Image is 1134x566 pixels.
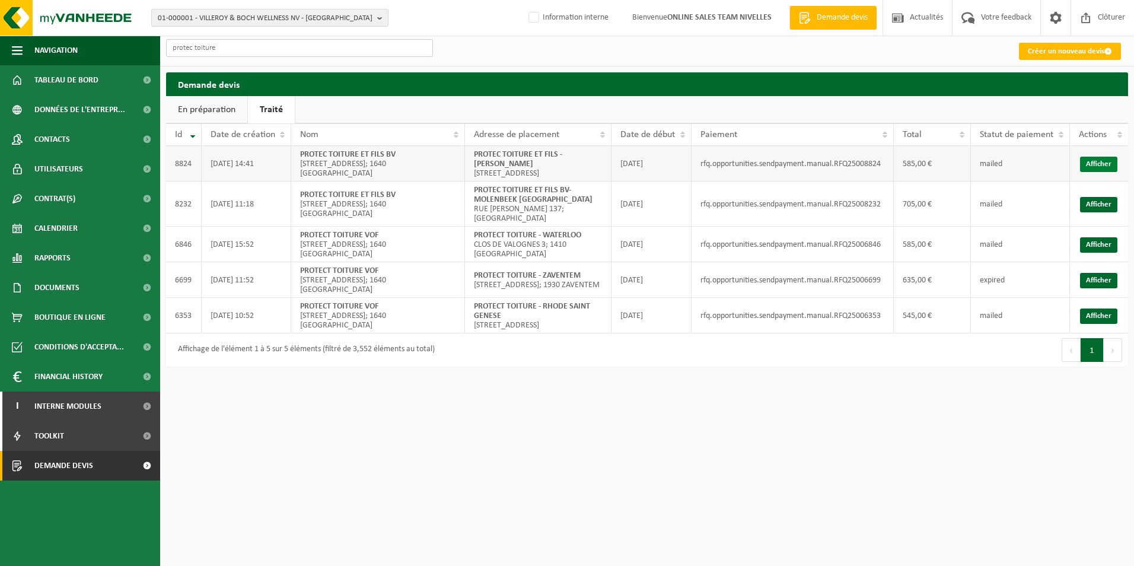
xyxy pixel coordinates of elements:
td: [STREET_ADDRESS]; 1640 [GEOGRAPHIC_DATA] [291,146,465,182]
td: [STREET_ADDRESS]; 1930 ZAVENTEM [465,262,611,298]
strong: PROTEC TOITURE ET FILS - [PERSON_NAME] [474,150,562,168]
td: [STREET_ADDRESS]; 1640 [GEOGRAPHIC_DATA] [291,227,465,262]
strong: PROTECT TOITURE - RHODE SAINT GENESE [474,302,590,320]
td: [DATE] [611,146,692,182]
a: Demande devis [789,6,877,30]
span: Contacts [34,125,70,154]
td: RUE [PERSON_NAME] 137; [GEOGRAPHIC_DATA] [465,182,611,227]
strong: ONLINE SALES TEAM NIVELLES [667,13,772,22]
td: rfq.opportunities.sendpayment.manual.RFQ25006846 [692,227,894,262]
strong: PROTECT TOITURE VOF [300,302,378,311]
button: Next [1104,338,1122,362]
span: mailed [980,311,1002,320]
span: 01-000001 - VILLEROY & BOCH WELLNESS NV - [GEOGRAPHIC_DATA] [158,9,372,27]
td: [STREET_ADDRESS] [465,146,611,182]
strong: PROTECT TOITURE - WATERLOO [474,231,581,240]
h2: Demande devis [166,72,1128,96]
span: Boutique en ligne [34,303,106,332]
button: 01-000001 - VILLEROY & BOCH WELLNESS NV - [GEOGRAPHIC_DATA] [151,9,388,27]
span: Tableau de bord [34,65,98,95]
td: [DATE] 15:52 [202,227,291,262]
td: rfq.opportunities.sendpayment.manual.RFQ25008824 [692,146,894,182]
strong: PROTECT TOITURE VOF [300,231,378,240]
a: Afficher [1080,237,1117,253]
td: [DATE] 11:52 [202,262,291,298]
span: Documents [34,273,79,303]
td: [DATE] [611,182,692,227]
td: 545,00 € [894,298,971,333]
td: CLOS DE VALOGNES 3; 1410 [GEOGRAPHIC_DATA] [465,227,611,262]
span: mailed [980,160,1002,168]
span: Total [903,130,922,139]
td: rfq.opportunities.sendpayment.manual.RFQ25006699 [692,262,894,298]
a: En préparation [166,96,247,123]
span: Contrat(s) [34,184,75,214]
td: [STREET_ADDRESS] [465,298,611,333]
span: Paiement [700,130,737,139]
span: Adresse de placement [474,130,559,139]
td: [DATE] [611,227,692,262]
span: Rapports [34,243,71,273]
a: Traité [248,96,295,123]
span: Demande devis [814,12,871,24]
a: Afficher [1080,309,1117,324]
span: Financial History [34,362,103,392]
span: Navigation [34,36,78,65]
td: [STREET_ADDRESS]; 1640 [GEOGRAPHIC_DATA] [291,182,465,227]
input: Chercher [166,39,433,57]
td: [STREET_ADDRESS]; 1640 [GEOGRAPHIC_DATA] [291,298,465,333]
span: Date de début [620,130,675,139]
strong: PROTECT TOITURE - ZAVENTEM [474,271,581,280]
span: mailed [980,200,1002,209]
span: Interne modules [34,392,101,421]
span: Nom [300,130,318,139]
td: rfq.opportunities.sendpayment.manual.RFQ25006353 [692,298,894,333]
span: Conditions d'accepta... [34,332,124,362]
span: mailed [980,240,1002,249]
strong: PROTECT TOITURE VOF [300,266,378,275]
span: Demande devis [34,451,93,481]
span: expired [980,276,1005,285]
a: Afficher [1080,197,1117,212]
td: 6353 [166,298,202,333]
span: Actions [1079,130,1107,139]
td: 6699 [166,262,202,298]
td: 635,00 € [894,262,971,298]
td: [DATE] [611,298,692,333]
td: 8824 [166,146,202,182]
td: 585,00 € [894,227,971,262]
button: Previous [1062,338,1081,362]
span: Calendrier [34,214,78,243]
a: Afficher [1080,157,1117,172]
span: Statut de paiement [980,130,1053,139]
span: Id [175,130,182,139]
strong: PROTEC TOITURE ET FILS BV-MOLENBEEK [GEOGRAPHIC_DATA] [474,186,593,204]
span: Données de l'entrepr... [34,95,125,125]
td: [DATE] 11:18 [202,182,291,227]
a: Afficher [1080,273,1117,288]
td: [DATE] 10:52 [202,298,291,333]
td: rfq.opportunities.sendpayment.manual.RFQ25008232 [692,182,894,227]
td: 6846 [166,227,202,262]
td: [DATE] 14:41 [202,146,291,182]
strong: PROTEC TOITURE ET FILS BV [300,150,396,159]
label: Information interne [526,9,609,27]
td: 585,00 € [894,146,971,182]
span: Utilisateurs [34,154,83,184]
div: Affichage de l'élément 1 à 5 sur 5 éléments (filtré de 3,552 éléments au total) [172,339,435,361]
span: Date de création [211,130,275,139]
td: [DATE] [611,262,692,298]
strong: PROTEC TOITURE ET FILS BV [300,190,396,199]
button: 1 [1081,338,1104,362]
span: Toolkit [34,421,64,451]
td: 705,00 € [894,182,971,227]
a: Créer un nouveau devis [1019,43,1121,60]
td: 8232 [166,182,202,227]
span: I [12,392,23,421]
td: [STREET_ADDRESS]; 1640 [GEOGRAPHIC_DATA] [291,262,465,298]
